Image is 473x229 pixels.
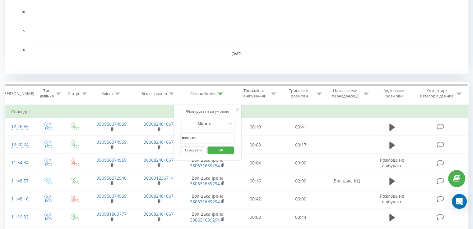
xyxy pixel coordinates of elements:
[97,157,127,163] a: 380956374959
[452,194,467,209] div: Open Intercom Messenger
[190,217,220,223] a: 380631639294
[97,211,127,217] a: 380981860777
[233,172,278,190] td: 00:16
[278,136,323,154] td: 00:17
[278,172,323,190] td: 02:00
[182,208,233,226] td: Воліцька Ірена
[11,211,28,223] div: 11:19:32
[3,91,34,96] div: [PERSON_NAME]
[323,172,370,190] td: Воліцька КЦ
[97,139,127,145] a: 380956374959
[278,190,323,208] td: 00:00
[11,121,28,133] div: 12:26:55
[207,146,234,154] button: OK
[11,193,28,205] div: 11:48:10
[144,193,174,199] a: 380682401067
[39,88,54,99] div: Тип дзвінка
[23,48,25,52] text: 0
[97,193,127,199] a: 380956374959
[380,193,404,204] span: Розмова не відбулась
[182,190,233,208] td: Воліцька Ірена
[144,175,174,181] a: 380631236714
[233,136,278,154] td: 00:08
[180,146,206,154] button: Скасувати
[376,88,412,99] div: Аудіозапис розмови
[239,88,270,99] div: Тривалість очікування
[144,157,174,163] a: 380682401067
[190,181,220,186] a: 380631639294
[5,106,468,118] td: Сьогодні
[11,175,28,187] div: 11:48:57
[212,145,230,155] span: OK
[278,208,323,226] td: 00:44
[21,10,25,14] text: 10
[284,88,315,99] div: Тривалість розмови
[97,121,127,127] a: 380956374959
[182,172,233,190] td: Воліцька Ірена
[190,91,216,96] div: Співробітник
[418,88,455,99] div: Коментар/категорія дзвінка
[233,154,278,172] td: 00:04
[101,91,113,96] div: Клієнт
[233,118,278,136] td: 00:10
[190,199,220,204] a: 380631639294
[144,121,174,127] a: 380682401067
[232,52,242,56] text: [DATE]
[180,132,235,143] input: Введіть значення
[278,154,323,172] td: 00:00
[182,154,233,172] td: Воліцька Ірена
[190,163,220,168] a: 380631639294
[144,139,174,145] a: 380682401067
[144,211,174,217] a: 380682401067
[278,118,323,136] td: 03:41
[180,108,235,115] div: Фільтрувати за умовою
[233,190,278,208] td: 00:42
[97,175,127,181] a: 380956272546
[329,88,362,99] div: Назва схеми переадресації
[380,157,404,168] span: Розмова не відбулась
[141,91,167,96] div: Бізнес номер
[67,91,80,96] div: Статус
[11,157,28,169] div: 11:54:34
[23,29,25,33] text: 5
[233,208,278,226] td: 00:08
[11,139,28,151] div: 12:20:24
